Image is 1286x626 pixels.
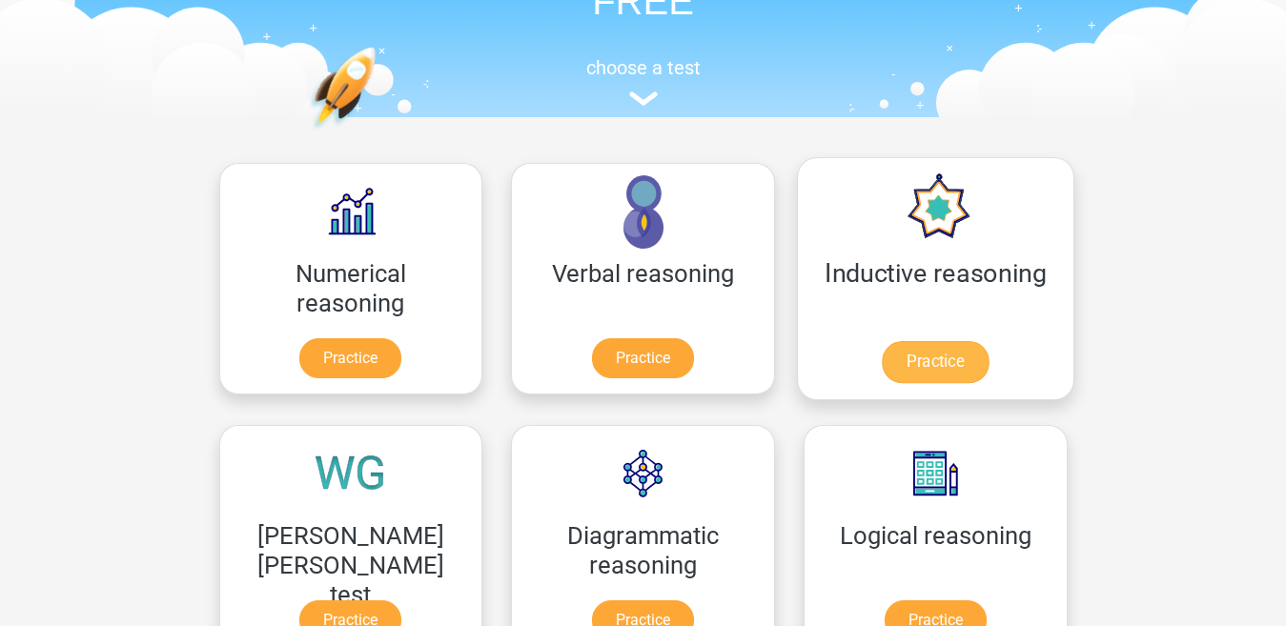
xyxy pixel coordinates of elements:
[592,338,694,378] a: Practice
[629,91,658,106] img: assessment
[205,56,1082,107] a: choose a test
[205,56,1082,79] h5: choose a test
[882,341,989,383] a: Practice
[310,47,450,219] img: practice
[299,338,401,378] a: Practice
